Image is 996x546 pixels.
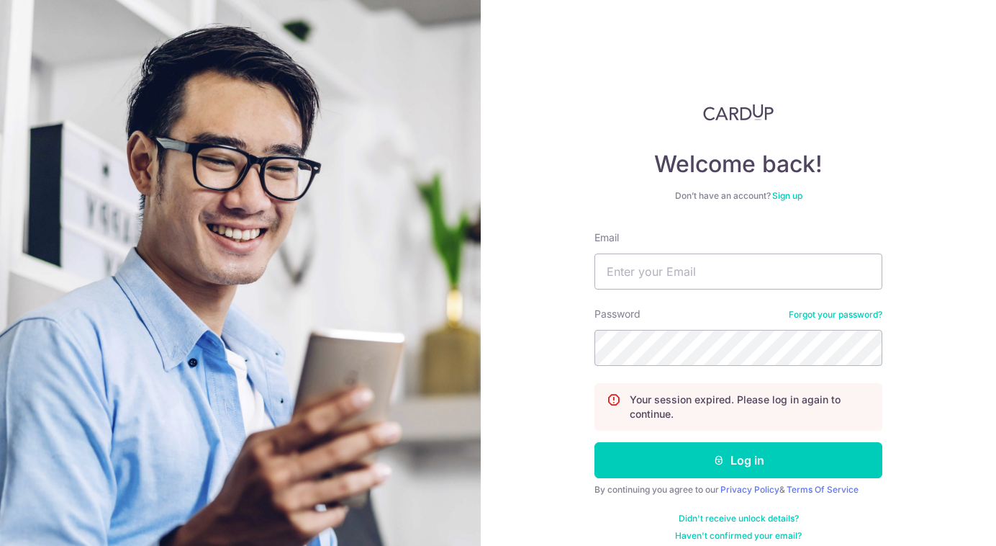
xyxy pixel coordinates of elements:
div: By continuing you agree to our & [594,484,882,496]
button: Log in [594,442,882,478]
input: Enter your Email [594,254,882,290]
a: Forgot your password? [789,309,882,321]
a: Haven't confirmed your email? [675,530,802,542]
a: Sign up [772,190,802,201]
h4: Welcome back! [594,150,882,179]
div: Don’t have an account? [594,190,882,202]
label: Password [594,307,640,321]
img: CardUp Logo [703,104,774,121]
p: Your session expired. Please log in again to continue. [630,393,870,421]
a: Terms Of Service [787,484,859,495]
a: Privacy Policy [720,484,779,495]
a: Didn't receive unlock details? [679,513,799,524]
label: Email [594,231,619,245]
